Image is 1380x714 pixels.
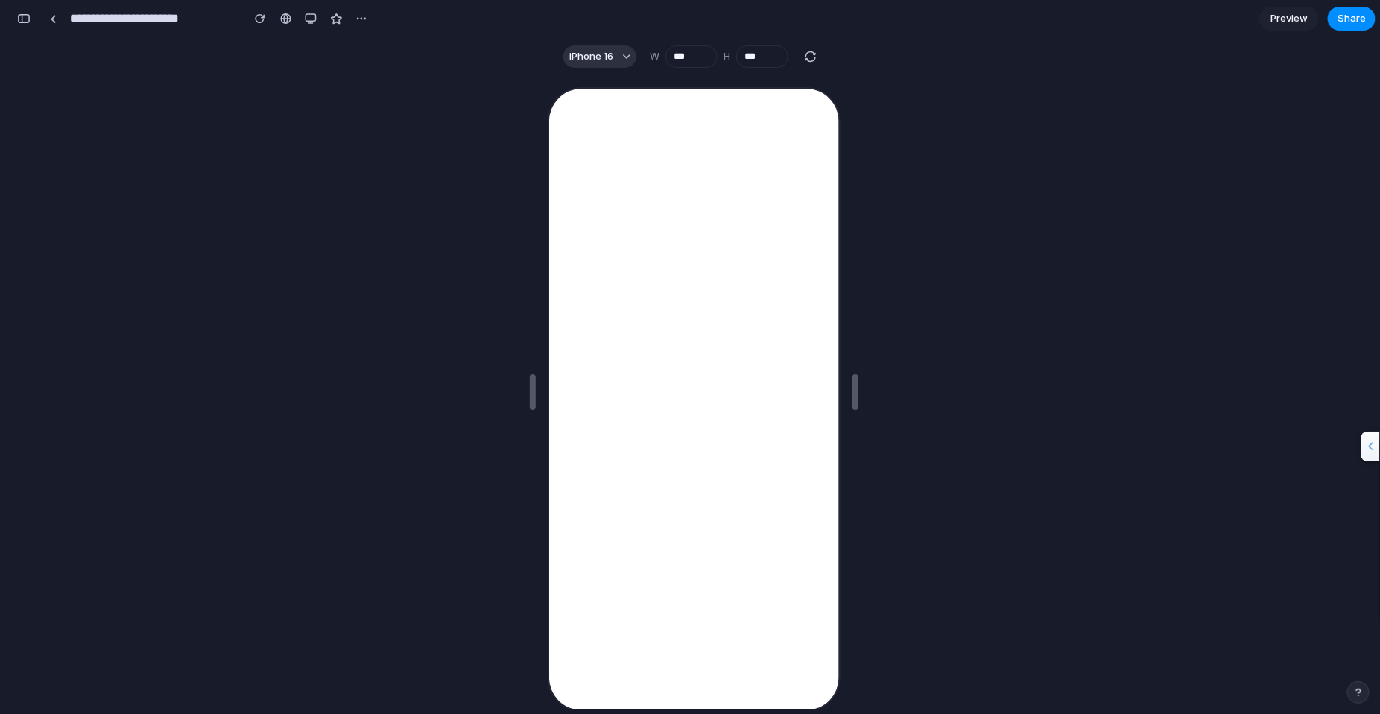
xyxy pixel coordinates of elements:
span: iPhone 16 [569,49,613,64]
span: Share [1338,11,1366,26]
label: W [650,49,659,64]
span: Preview [1270,11,1308,26]
button: Share [1328,7,1376,31]
a: Preview [1259,7,1319,31]
button: iPhone 16 [563,45,636,68]
label: H [724,49,730,64]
